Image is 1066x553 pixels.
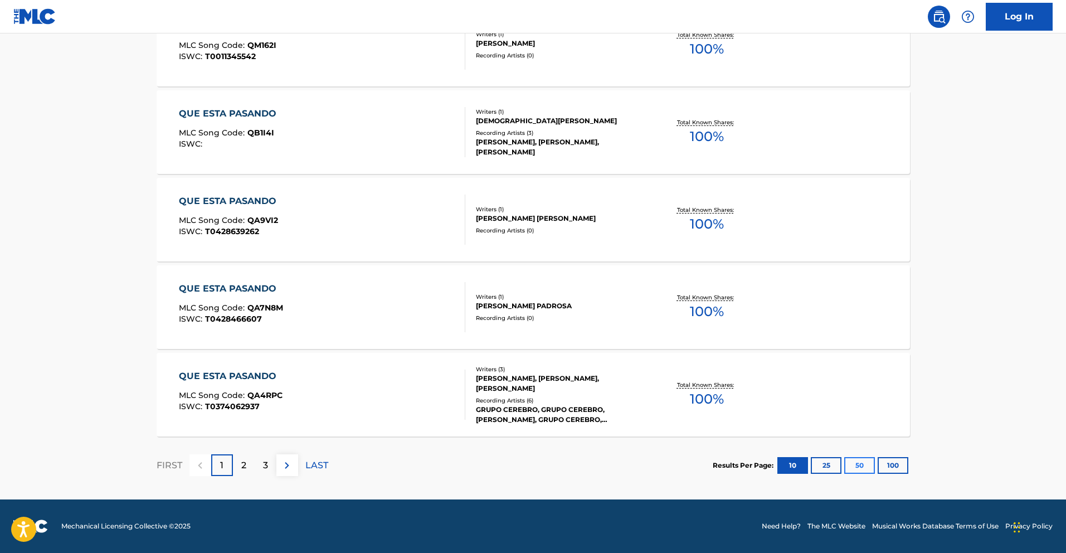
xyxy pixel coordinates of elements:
[677,118,737,127] p: Total Known Shares:
[811,457,841,474] button: 25
[476,396,644,405] div: Recording Artists ( 6 )
[157,3,910,86] a: QUE ESTA PASANDOMLC Song Code:QM162IISWC:T0011345542Writers (1)[PERSON_NAME]Recording Artists (0)...
[179,195,282,208] div: QUE ESTA PASANDO
[476,365,644,373] div: Writers ( 3 )
[476,30,644,38] div: Writers ( 1 )
[157,459,182,472] p: FIRST
[476,129,644,137] div: Recording Artists ( 3 )
[247,215,278,225] span: QA9VI2
[205,226,259,236] span: T0428639262
[690,39,724,59] span: 100 %
[205,51,256,61] span: T0011345542
[872,521,999,531] a: Musical Works Database Terms of Use
[179,107,282,120] div: QUE ESTA PASANDO
[247,303,283,313] span: QA7N8M
[476,226,644,235] div: Recording Artists ( 0 )
[878,457,908,474] button: 100
[762,521,801,531] a: Need Help?
[677,31,737,39] p: Total Known Shares:
[13,520,48,533] img: logo
[61,521,191,531] span: Mechanical Licensing Collective © 2025
[476,51,644,60] div: Recording Artists ( 0 )
[690,302,724,322] span: 100 %
[179,128,247,138] span: MLC Song Code :
[476,214,644,224] div: [PERSON_NAME] [PERSON_NAME]
[677,206,737,214] p: Total Known Shares:
[247,390,283,400] span: QA4RPC
[179,370,283,383] div: QUE ESTA PASANDO
[476,293,644,301] div: Writers ( 1 )
[690,127,724,147] span: 100 %
[280,459,294,472] img: right
[241,459,246,472] p: 2
[961,10,975,23] img: help
[205,401,260,411] span: T0374062937
[179,390,247,400] span: MLC Song Code :
[928,6,950,28] a: Public Search
[179,40,247,50] span: MLC Song Code :
[986,3,1053,31] a: Log In
[957,6,979,28] div: Help
[677,293,737,302] p: Total Known Shares:
[807,521,865,531] a: The MLC Website
[263,459,268,472] p: 3
[305,459,328,472] p: LAST
[157,265,910,349] a: QUE ESTA PASANDOMLC Song Code:QA7N8MISWC:T0428466607Writers (1)[PERSON_NAME] PADROSARecording Art...
[1014,511,1020,544] div: Drag
[1010,499,1066,553] iframe: Chat Widget
[179,215,247,225] span: MLC Song Code :
[157,90,910,174] a: QUE ESTA PASANDOMLC Song Code:QB1I4IISWC:Writers (1)[DEMOGRAPHIC_DATA][PERSON_NAME]Recording Arti...
[157,178,910,261] a: QUE ESTA PASANDOMLC Song Code:QA9VI2ISWC:T0428639262Writers (1)[PERSON_NAME] [PERSON_NAME]Recordi...
[844,457,875,474] button: 50
[179,139,205,149] span: ISWC :
[220,459,223,472] p: 1
[179,401,205,411] span: ISWC :
[932,10,946,23] img: search
[476,108,644,116] div: Writers ( 1 )
[179,282,283,295] div: QUE ESTA PASANDO
[179,314,205,324] span: ISWC :
[476,373,644,394] div: [PERSON_NAME], [PERSON_NAME], [PERSON_NAME]
[677,381,737,389] p: Total Known Shares:
[690,214,724,234] span: 100 %
[476,116,644,126] div: [DEMOGRAPHIC_DATA][PERSON_NAME]
[205,314,262,324] span: T0428466607
[713,460,776,470] p: Results Per Page:
[476,205,644,214] div: Writers ( 1 )
[179,226,205,236] span: ISWC :
[247,128,274,138] span: QB1I4I
[157,353,910,436] a: QUE ESTA PASANDOMLC Song Code:QA4RPCISWC:T0374062937Writers (3)[PERSON_NAME], [PERSON_NAME], [PER...
[476,38,644,48] div: [PERSON_NAME]
[13,8,56,25] img: MLC Logo
[777,457,808,474] button: 10
[179,303,247,313] span: MLC Song Code :
[476,314,644,322] div: Recording Artists ( 0 )
[179,51,205,61] span: ISWC :
[476,137,644,157] div: [PERSON_NAME], [PERSON_NAME], [PERSON_NAME]
[690,389,724,409] span: 100 %
[1005,521,1053,531] a: Privacy Policy
[476,405,644,425] div: GRUPO CEREBRO, GRUPO CEREBRO, [PERSON_NAME], GRUPO CEREBRO, [PERSON_NAME]
[476,301,644,311] div: [PERSON_NAME] PADROSA
[247,40,276,50] span: QM162I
